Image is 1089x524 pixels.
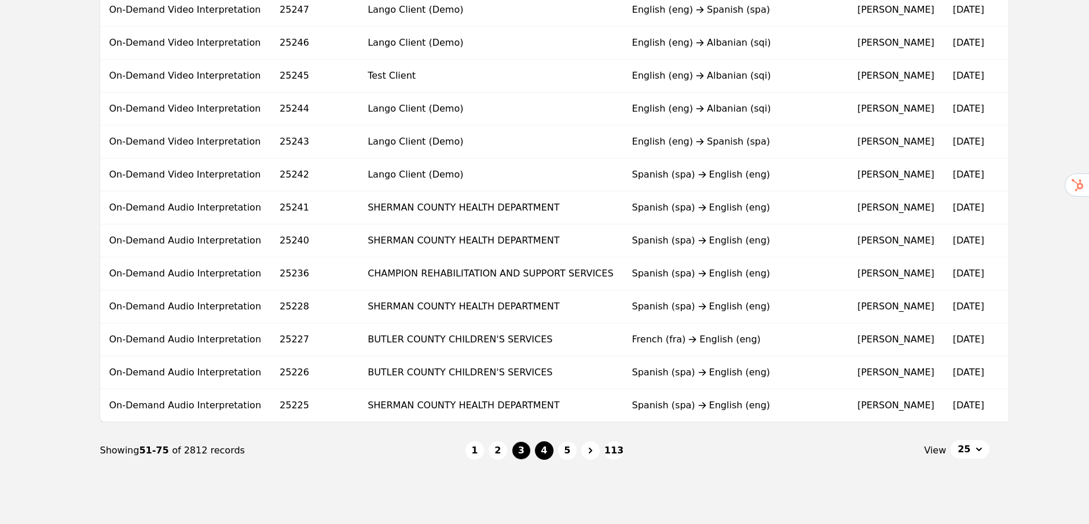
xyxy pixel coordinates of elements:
[465,441,484,460] button: 1
[632,135,839,149] div: English (eng) Spanish (spa)
[632,3,839,17] div: English (eng) Spanish (spa)
[848,356,944,389] td: [PERSON_NAME]
[848,224,944,257] td: [PERSON_NAME]
[100,191,271,224] td: On-Demand Audio Interpretation
[270,27,358,60] td: 25246
[100,60,271,93] td: On-Demand Video Interpretation
[953,268,984,279] time: [DATE]
[953,4,984,15] time: [DATE]
[632,102,839,116] div: English (eng) Albanian (sqi)
[358,158,622,191] td: Lango Client (Demo)
[270,389,358,422] td: 25225
[100,323,271,356] td: On-Demand Audio Interpretation
[632,267,839,281] div: Spanish (spa) English (eng)
[632,234,839,248] div: Spanish (spa) English (eng)
[951,440,989,459] button: 25
[953,37,984,48] time: [DATE]
[953,334,984,345] time: [DATE]
[358,356,622,389] td: BUTLER COUNTY CHILDREN'S SERVICES
[953,367,984,378] time: [DATE]
[139,445,172,456] span: 51-75
[848,257,944,290] td: [PERSON_NAME]
[848,323,944,356] td: [PERSON_NAME]
[358,323,622,356] td: BUTLER COUNTY CHILDREN'S SERVICES
[632,168,839,182] div: Spanish (spa) English (eng)
[848,389,944,422] td: [PERSON_NAME]
[848,93,944,126] td: [PERSON_NAME]
[604,441,624,460] button: 113
[632,69,839,83] div: English (eng) Albanian (sqi)
[100,27,271,60] td: On-Demand Video Interpretation
[270,356,358,389] td: 25226
[632,36,839,50] div: English (eng) Albanian (sqi)
[358,27,622,60] td: Lango Client (Demo)
[953,301,984,312] time: [DATE]
[270,191,358,224] td: 25241
[270,290,358,323] td: 25228
[270,60,358,93] td: 25245
[100,356,271,389] td: On-Demand Audio Interpretation
[953,103,984,114] time: [DATE]
[100,444,465,457] div: Showing of 2812 records
[953,169,984,180] time: [DATE]
[358,290,622,323] td: SHERMAN COUNTY HEALTH DEPARTMENT
[100,257,271,290] td: On-Demand Audio Interpretation
[358,224,622,257] td: SHERMAN COUNTY HEALTH DEPARTMENT
[632,333,839,346] div: French (fra) English (eng)
[270,126,358,158] td: 25243
[953,136,984,147] time: [DATE]
[270,93,358,126] td: 25244
[848,27,944,60] td: [PERSON_NAME]
[535,441,553,460] button: 4
[100,389,271,422] td: On-Demand Audio Interpretation
[953,70,984,81] time: [DATE]
[358,389,622,422] td: SHERMAN COUNTY HEALTH DEPARTMENT
[924,444,946,457] span: View
[848,60,944,93] td: [PERSON_NAME]
[558,441,577,460] button: 5
[100,290,271,323] td: On-Demand Audio Interpretation
[100,422,989,479] nav: Page navigation
[358,126,622,158] td: Lango Client (Demo)
[270,323,358,356] td: 25227
[358,93,622,126] td: Lango Client (Demo)
[270,158,358,191] td: 25242
[632,201,839,215] div: Spanish (spa) English (eng)
[100,158,271,191] td: On-Demand Video Interpretation
[632,300,839,313] div: Spanish (spa) English (eng)
[953,202,984,213] time: [DATE]
[848,290,944,323] td: [PERSON_NAME]
[632,398,839,412] div: Spanish (spa) English (eng)
[358,257,622,290] td: CHAMPION REHABILITATION AND SUPPORT SERVICES
[632,366,839,379] div: Spanish (spa) English (eng)
[848,126,944,158] td: [PERSON_NAME]
[100,126,271,158] td: On-Demand Video Interpretation
[953,400,984,411] time: [DATE]
[958,442,970,456] span: 25
[100,93,271,126] td: On-Demand Video Interpretation
[358,60,622,93] td: Test Client
[848,158,944,191] td: [PERSON_NAME]
[270,257,358,290] td: 25236
[848,191,944,224] td: [PERSON_NAME]
[270,224,358,257] td: 25240
[489,441,507,460] button: 2
[100,224,271,257] td: On-Demand Audio Interpretation
[953,235,984,246] time: [DATE]
[358,191,622,224] td: SHERMAN COUNTY HEALTH DEPARTMENT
